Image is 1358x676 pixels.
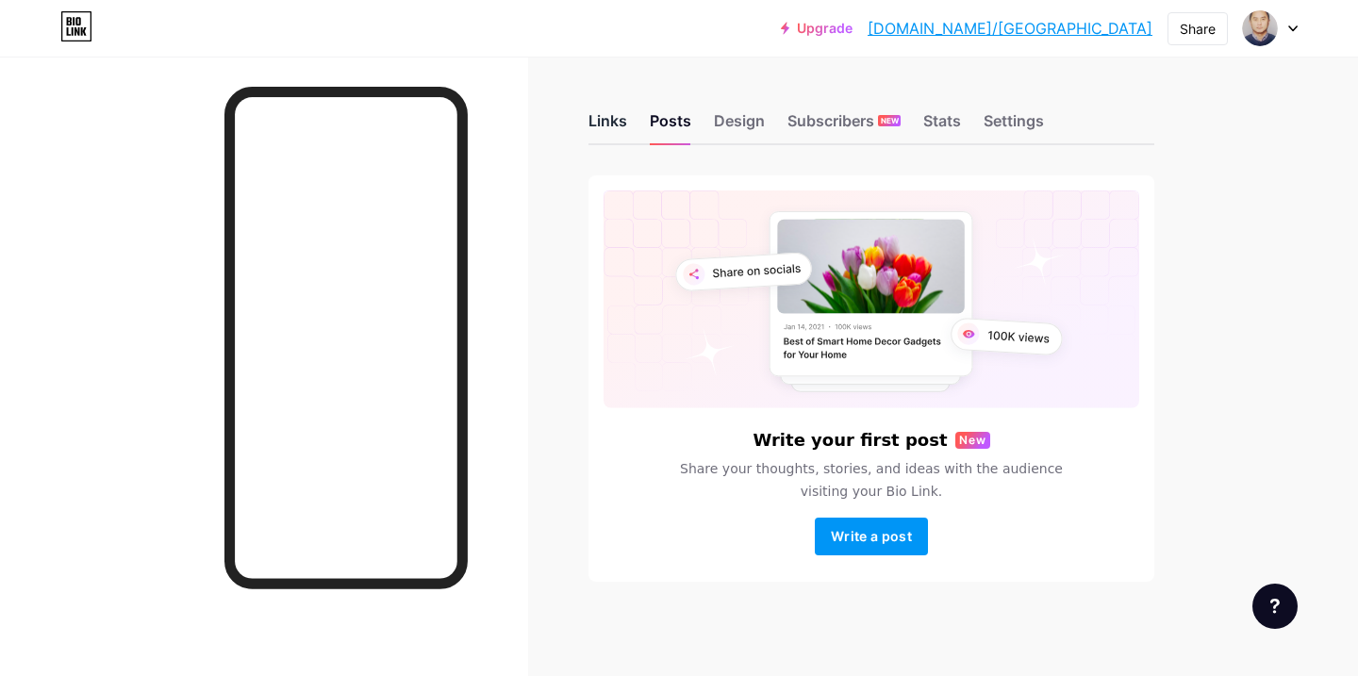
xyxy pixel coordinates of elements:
[881,115,899,126] span: NEW
[815,518,928,555] button: Write a post
[753,431,947,450] h6: Write your first post
[588,109,627,143] div: Links
[959,432,986,449] span: New
[787,109,901,143] div: Subscribers
[1180,19,1216,39] div: Share
[650,109,691,143] div: Posts
[868,17,1152,40] a: [DOMAIN_NAME]/[GEOGRAPHIC_DATA]
[923,109,961,143] div: Stats
[714,109,765,143] div: Design
[831,528,912,544] span: Write a post
[657,457,1085,503] span: Share your thoughts, stories, and ideas with the audience visiting your Bio Link.
[1242,10,1278,46] img: tikadai
[781,21,853,36] a: Upgrade
[984,109,1044,143] div: Settings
